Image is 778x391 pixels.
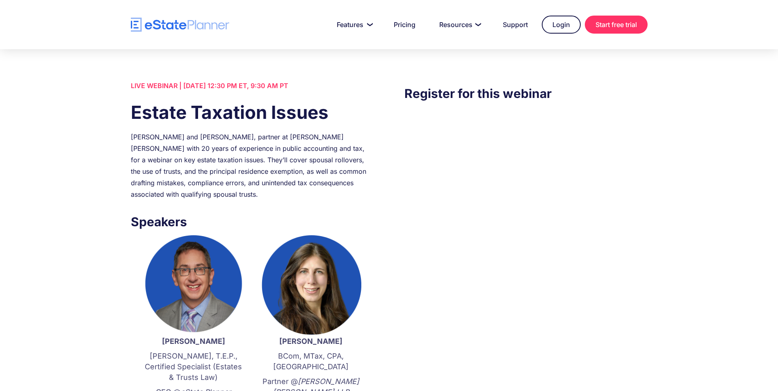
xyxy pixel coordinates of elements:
[131,100,374,125] h1: Estate Taxation Issues
[131,18,229,32] a: home
[429,16,489,33] a: Resources
[585,16,648,34] a: Start free trial
[131,212,374,231] h3: Speakers
[384,16,425,33] a: Pricing
[327,16,380,33] a: Features
[542,16,581,34] a: Login
[131,80,374,91] div: LIVE WEBINAR | [DATE] 12:30 PM ET, 9:30 AM PT
[162,337,225,346] strong: [PERSON_NAME]
[279,337,342,346] strong: [PERSON_NAME]
[143,351,244,383] p: [PERSON_NAME], T.E.P., Certified Specialist (Estates & Trusts Law)
[404,119,647,259] iframe: Form 0
[131,131,374,200] div: [PERSON_NAME] and [PERSON_NAME], partner at [PERSON_NAME] [PERSON_NAME] with 20 years of experien...
[404,84,647,103] h3: Register for this webinar
[260,351,361,372] p: BCom, MTax, CPA, [GEOGRAPHIC_DATA]
[493,16,538,33] a: Support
